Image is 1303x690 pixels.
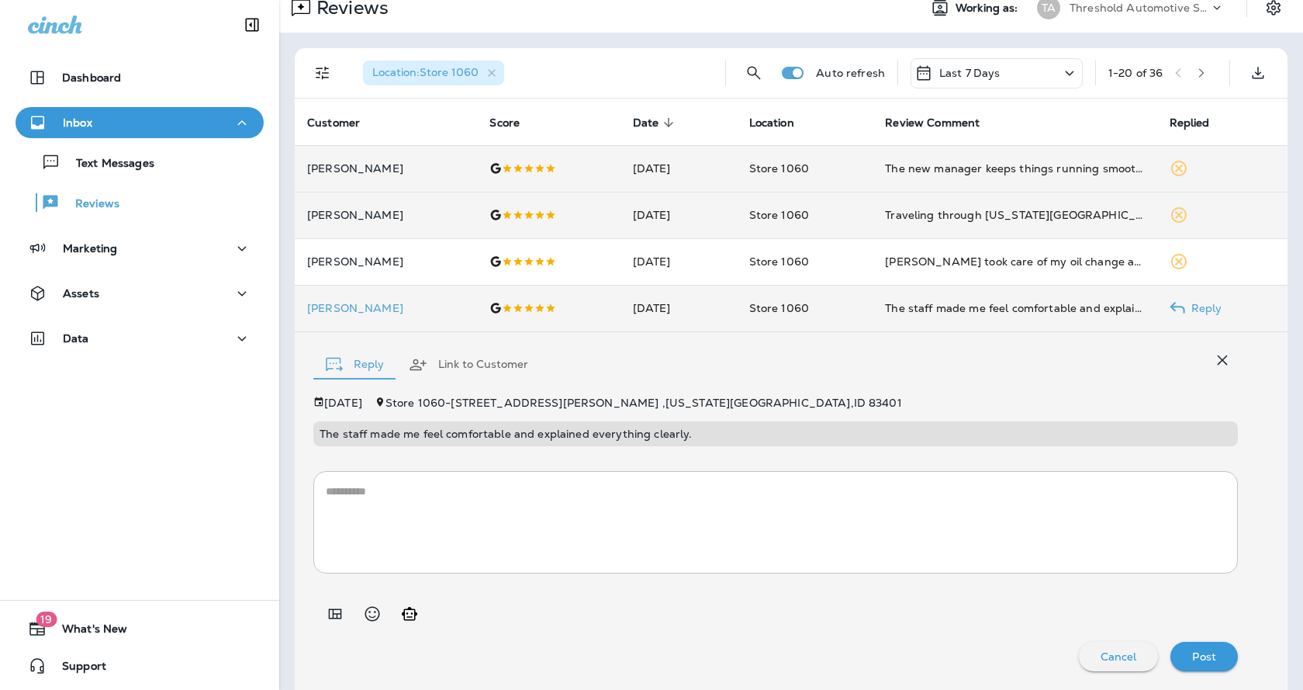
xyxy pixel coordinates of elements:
[885,300,1144,316] div: The staff made me feel comfortable and explained everything clearly.
[1101,650,1137,663] p: Cancel
[16,613,264,644] button: 19What's New
[956,2,1021,15] span: Working as:
[1192,650,1216,663] p: Post
[320,598,351,629] button: Add in a premade template
[313,337,396,393] button: Reply
[62,71,121,84] p: Dashboard
[885,116,1000,130] span: Review Comment
[633,116,659,130] span: Date
[16,62,264,93] button: Dashboard
[63,332,89,345] p: Data
[16,278,264,309] button: Assets
[1108,67,1163,79] div: 1 - 20 of 36
[16,107,264,138] button: Inbox
[749,301,809,315] span: Store 1060
[620,238,737,285] td: [DATE]
[47,622,127,641] span: What's New
[749,208,809,222] span: Store 1060
[1070,2,1209,14] p: Threshold Automotive Service dba Grease Monkey
[63,242,117,255] p: Marketing
[16,323,264,354] button: Data
[1170,642,1238,671] button: Post
[36,612,57,627] span: 19
[63,116,92,129] p: Inbox
[307,209,465,221] p: [PERSON_NAME]
[320,428,1232,440] p: The staff made me feel comfortable and explained everything clearly.
[489,116,520,130] span: Score
[47,660,106,678] span: Support
[16,233,264,264] button: Marketing
[60,197,119,212] p: Reviews
[939,67,1001,79] p: Last 7 Days
[738,57,769,88] button: Search Reviews
[1170,116,1230,130] span: Replied
[1185,302,1222,314] p: Reply
[357,598,388,629] button: Select an emoji
[749,255,809,269] span: Store 1060
[633,116,679,130] span: Date
[885,116,980,130] span: Review Comment
[749,116,814,130] span: Location
[307,57,338,88] button: Filters
[749,116,794,130] span: Location
[396,337,541,393] button: Link to Customer
[885,161,1144,176] div: The new manager keeps things running smoothly. Service times are shorter and the staff feels more...
[307,116,380,130] span: Customer
[816,67,885,79] p: Auto refresh
[16,186,264,219] button: Reviews
[1243,57,1274,88] button: Export as CSV
[230,9,274,40] button: Collapse Sidebar
[16,650,264,681] button: Support
[16,146,264,179] button: Text Messages
[324,397,362,409] p: [DATE]
[749,161,809,175] span: Store 1060
[385,396,902,410] span: Store 1060 - [STREET_ADDRESS][PERSON_NAME] , [US_STATE][GEOGRAPHIC_DATA] , ID 83401
[307,162,465,175] p: [PERSON_NAME]
[63,287,99,300] p: Assets
[885,254,1144,269] div: Joseph took care of my oil change and answered all my questions. No pressure at all.
[620,192,737,238] td: [DATE]
[307,255,465,268] p: [PERSON_NAME]
[620,285,737,331] td: [DATE]
[489,116,540,130] span: Score
[372,65,479,79] span: Location : Store 1060
[394,598,425,629] button: Generate AI response
[307,302,465,314] p: [PERSON_NAME]
[620,145,737,192] td: [DATE]
[1079,642,1159,671] button: Cancel
[1170,116,1210,130] span: Replied
[363,61,504,85] div: Location:Store 1060
[307,116,360,130] span: Customer
[307,302,465,314] div: Click to view Customer Drawer
[60,157,154,172] p: Text Messages
[885,207,1144,223] div: Traveling through Idaho Falls and needed service. The crew finished quickly and treated me like a...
